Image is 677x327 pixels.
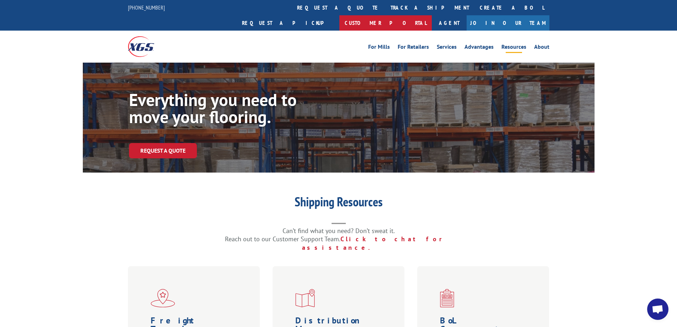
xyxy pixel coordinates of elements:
[432,15,467,31] a: Agent
[440,289,454,307] img: xgs-icon-bo-l-generator-red
[339,15,432,31] a: Customer Portal
[398,44,429,52] a: For Retailers
[437,44,457,52] a: Services
[647,299,668,320] a: Open chat
[464,44,494,52] a: Advantages
[302,235,452,252] a: Click to chat for assistance.
[368,44,390,52] a: For Mills
[467,15,549,31] a: Join Our Team
[128,4,165,11] a: [PHONE_NUMBER]
[129,143,197,158] a: Request a Quote
[197,227,481,252] p: Can’t find what you need? Don’t sweat it. Reach out to our Customer Support Team.
[534,44,549,52] a: About
[295,289,315,307] img: xgs-icon-distribution-map-red
[237,15,339,31] a: Request a pickup
[197,195,481,212] h1: Shipping Resources
[151,289,175,307] img: xgs-icon-flagship-distribution-model-red
[129,91,342,129] h1: Everything you need to move your flooring.
[501,44,526,52] a: Resources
